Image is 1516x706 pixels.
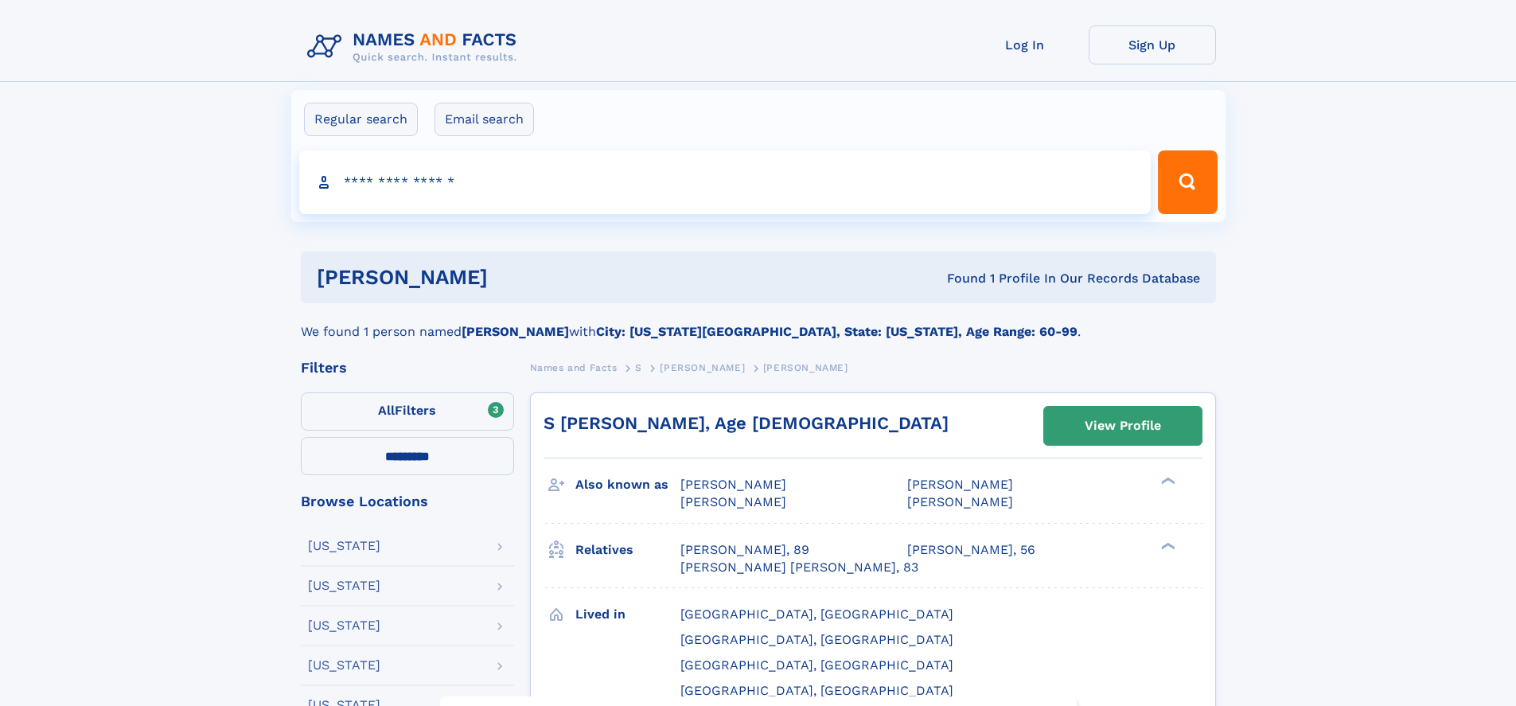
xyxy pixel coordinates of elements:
[717,270,1200,287] div: Found 1 Profile In Our Records Database
[301,25,530,68] img: Logo Names and Facts
[301,392,514,431] label: Filters
[304,103,418,136] label: Regular search
[575,471,680,498] h3: Also known as
[530,357,618,377] a: Names and Facts
[660,357,745,377] a: [PERSON_NAME]
[680,683,953,698] span: [GEOGRAPHIC_DATA], [GEOGRAPHIC_DATA]
[1044,407,1202,445] a: View Profile
[680,477,786,492] span: [PERSON_NAME]
[308,659,380,672] div: [US_STATE]
[1158,150,1217,214] button: Search Button
[544,413,949,433] a: S [PERSON_NAME], Age [DEMOGRAPHIC_DATA]
[680,541,809,559] a: [PERSON_NAME], 89
[1089,25,1216,64] a: Sign Up
[301,361,514,375] div: Filters
[961,25,1089,64] a: Log In
[308,619,380,632] div: [US_STATE]
[308,579,380,592] div: [US_STATE]
[680,607,953,622] span: [GEOGRAPHIC_DATA], [GEOGRAPHIC_DATA]
[680,657,953,673] span: [GEOGRAPHIC_DATA], [GEOGRAPHIC_DATA]
[435,103,534,136] label: Email search
[763,362,848,373] span: [PERSON_NAME]
[907,541,1035,559] a: [PERSON_NAME], 56
[301,303,1216,341] div: We found 1 person named with .
[907,477,1013,492] span: [PERSON_NAME]
[1157,540,1176,551] div: ❯
[378,403,395,418] span: All
[596,324,1078,339] b: City: [US_STATE][GEOGRAPHIC_DATA], State: [US_STATE], Age Range: 60-99
[1157,476,1176,486] div: ❯
[680,559,918,576] a: [PERSON_NAME] [PERSON_NAME], 83
[301,494,514,509] div: Browse Locations
[1085,408,1161,444] div: View Profile
[660,362,745,373] span: [PERSON_NAME]
[907,494,1013,509] span: [PERSON_NAME]
[299,150,1152,214] input: search input
[680,632,953,647] span: [GEOGRAPHIC_DATA], [GEOGRAPHIC_DATA]
[575,536,680,564] h3: Relatives
[308,540,380,552] div: [US_STATE]
[680,494,786,509] span: [PERSON_NAME]
[635,357,642,377] a: S
[462,324,569,339] b: [PERSON_NAME]
[575,601,680,628] h3: Lived in
[635,362,642,373] span: S
[317,267,718,287] h1: [PERSON_NAME]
